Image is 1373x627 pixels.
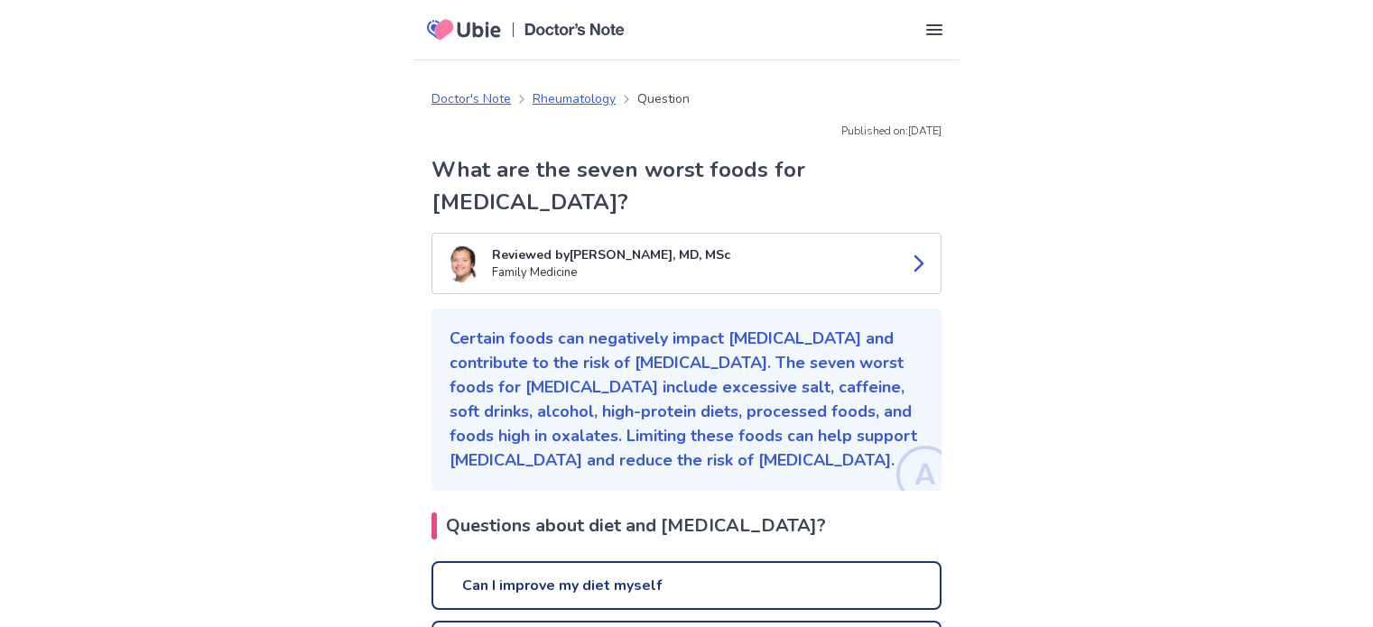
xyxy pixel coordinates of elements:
p: Family Medicine [492,264,894,282]
nav: breadcrumb [431,89,690,108]
p: Certain foods can negatively impact [MEDICAL_DATA] and contribute to the risk of [MEDICAL_DATA]. ... [450,327,923,473]
h1: What are the seven worst foods for [MEDICAL_DATA]? [431,153,942,218]
p: Reviewed by [PERSON_NAME], MD, MSc [492,245,894,264]
img: Kenji Taylor [443,244,481,282]
a: Doctor's Note [431,89,511,108]
a: Kenji TaylorReviewed by[PERSON_NAME], MD, MScFamily Medicine [431,233,942,294]
a: Can I improve my diet myself [431,561,942,610]
p: Question [637,89,690,108]
p: Published on: [DATE] [431,123,942,139]
h2: Questions about diet and [MEDICAL_DATA]? [431,512,942,539]
img: Doctors Note Logo [524,23,625,36]
a: Rheumatology [533,89,616,108]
